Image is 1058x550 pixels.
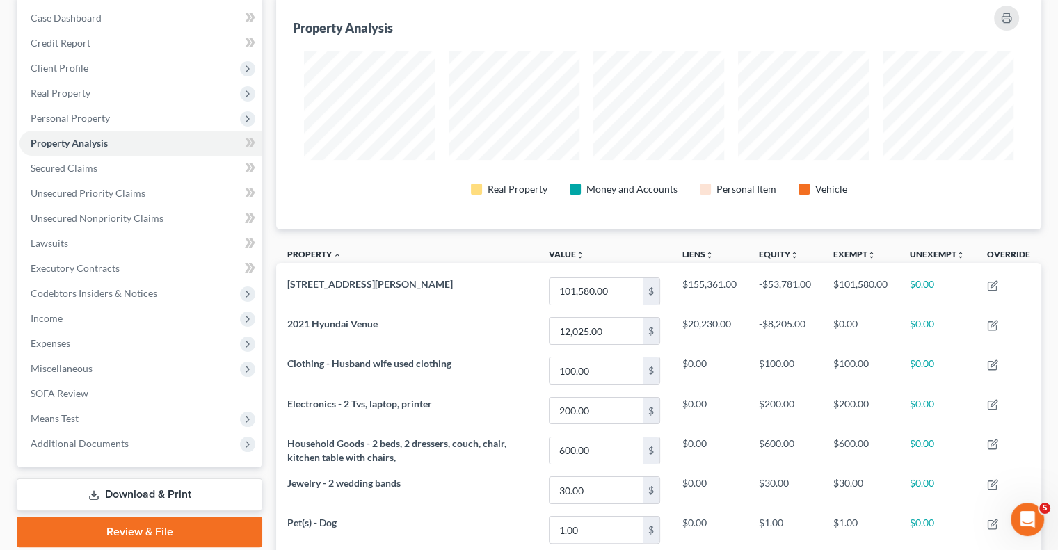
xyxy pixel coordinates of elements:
[671,391,748,430] td: $0.00
[643,357,659,384] div: $
[899,510,976,550] td: $0.00
[576,251,584,259] i: unfold_more
[643,318,659,344] div: $
[549,249,584,259] a: Valueunfold_more
[671,271,748,311] td: $155,361.00
[31,187,145,199] span: Unsecured Priority Claims
[19,31,262,56] a: Credit Report
[287,477,401,489] span: Jewelry - 2 wedding bands
[705,251,714,259] i: unfold_more
[19,381,262,406] a: SOFA Review
[287,398,432,410] span: Electronics - 2 Tvs, laptop, printer
[586,182,678,196] div: Money and Accounts
[287,249,342,259] a: Property expand_less
[19,181,262,206] a: Unsecured Priority Claims
[550,517,643,543] input: 0.00
[31,312,63,324] span: Income
[748,351,822,391] td: $100.00
[31,437,129,449] span: Additional Documents
[488,182,547,196] div: Real Property
[815,182,847,196] div: Vehicle
[31,12,102,24] span: Case Dashboard
[899,391,976,430] td: $0.00
[31,287,157,299] span: Codebtors Insiders & Notices
[822,351,899,391] td: $100.00
[19,256,262,281] a: Executory Contracts
[287,318,378,330] span: 2021 Hyundai Venue
[31,412,79,424] span: Means Test
[716,182,776,196] div: Personal Item
[19,206,262,231] a: Unsecured Nonpriority Claims
[31,212,163,224] span: Unsecured Nonpriority Claims
[31,62,88,74] span: Client Profile
[748,391,822,430] td: $200.00
[31,337,70,349] span: Expenses
[31,362,93,374] span: Miscellaneous
[333,251,342,259] i: expand_less
[643,398,659,424] div: $
[19,231,262,256] a: Lawsuits
[550,278,643,305] input: 0.00
[550,357,643,384] input: 0.00
[822,312,899,351] td: $0.00
[682,249,714,259] a: Liensunfold_more
[31,112,110,124] span: Personal Property
[1011,503,1044,536] iframe: Intercom live chat
[822,391,899,430] td: $200.00
[671,510,748,550] td: $0.00
[287,357,451,369] span: Clothing - Husband wife used clothing
[748,430,822,470] td: $600.00
[19,156,262,181] a: Secured Claims
[31,162,97,174] span: Secured Claims
[31,262,120,274] span: Executory Contracts
[899,351,976,391] td: $0.00
[748,510,822,550] td: $1.00
[643,437,659,464] div: $
[759,249,799,259] a: Equityunfold_more
[822,430,899,470] td: $600.00
[31,137,108,149] span: Property Analysis
[550,477,643,503] input: 0.00
[748,271,822,311] td: -$53,781.00
[790,251,799,259] i: unfold_more
[643,477,659,503] div: $
[671,351,748,391] td: $0.00
[19,6,262,31] a: Case Dashboard
[671,430,748,470] td: $0.00
[899,471,976,510] td: $0.00
[31,37,90,49] span: Credit Report
[550,437,643,464] input: 0.00
[643,517,659,543] div: $
[643,278,659,305] div: $
[899,312,976,351] td: $0.00
[822,510,899,550] td: $1.00
[748,471,822,510] td: $30.00
[17,517,262,547] a: Review & File
[956,251,965,259] i: unfold_more
[899,430,976,470] td: $0.00
[550,398,643,424] input: 0.00
[31,87,90,99] span: Real Property
[31,387,88,399] span: SOFA Review
[822,271,899,311] td: $101,580.00
[833,249,876,259] a: Exemptunfold_more
[748,312,822,351] td: -$8,205.00
[293,19,393,36] div: Property Analysis
[17,478,262,511] a: Download & Print
[19,131,262,156] a: Property Analysis
[287,278,453,290] span: [STREET_ADDRESS][PERSON_NAME]
[671,471,748,510] td: $0.00
[671,312,748,351] td: $20,230.00
[899,271,976,311] td: $0.00
[910,249,965,259] a: Unexemptunfold_more
[287,517,337,528] span: Pet(s) - Dog
[31,237,68,249] span: Lawsuits
[1039,503,1050,514] span: 5
[867,251,876,259] i: unfold_more
[287,437,506,463] span: Household Goods - 2 beds, 2 dressers, couch, chair, kitchen table with chairs,
[976,241,1041,272] th: Override
[550,318,643,344] input: 0.00
[822,471,899,510] td: $30.00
